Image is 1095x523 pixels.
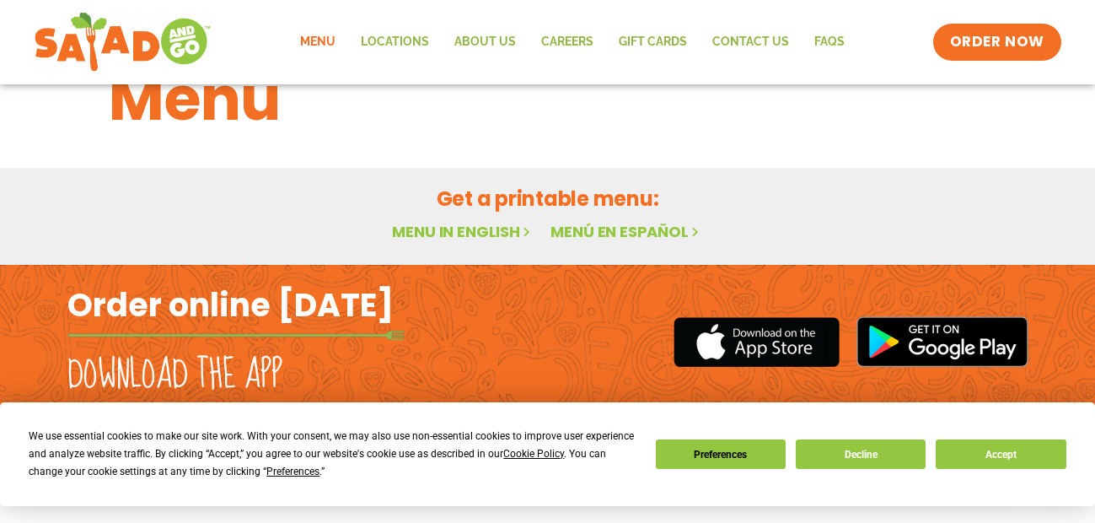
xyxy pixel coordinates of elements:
[442,23,529,62] a: About Us
[67,331,405,340] img: fork
[796,439,926,469] button: Decline
[287,23,348,62] a: Menu
[674,315,840,369] img: appstore
[950,32,1044,52] span: ORDER NOW
[802,23,857,62] a: FAQs
[266,466,319,477] span: Preferences
[29,428,635,481] div: We use essential cookies to make our site work. With your consent, we may also use non-essential ...
[67,284,394,326] h2: Order online [DATE]
[529,23,606,62] a: Careers
[109,184,987,213] h2: Get a printable menu:
[109,53,987,144] h1: Menu
[392,221,534,242] a: Menu in English
[700,23,802,62] a: Contact Us
[656,439,786,469] button: Preferences
[287,23,857,62] nav: Menu
[933,24,1061,61] a: ORDER NOW
[348,23,442,62] a: Locations
[34,8,212,76] img: new-SAG-logo-768×292
[67,352,282,399] h2: Download the app
[856,316,1028,367] img: google_play
[936,439,1065,469] button: Accept
[606,23,700,62] a: GIFT CARDS
[550,221,702,242] a: Menú en español
[503,448,564,460] span: Cookie Policy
